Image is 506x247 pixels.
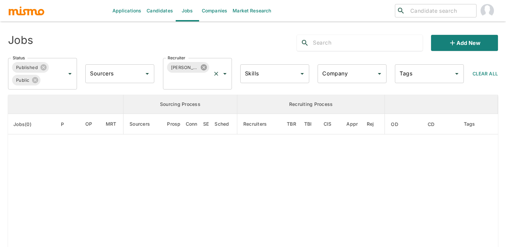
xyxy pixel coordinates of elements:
[375,69,384,78] button: Open
[123,95,237,114] th: Sourcing Process
[297,35,313,51] button: search
[213,114,237,134] th: Sched
[12,75,40,85] div: Public
[318,114,345,134] th: Client Interview Scheduled
[59,114,80,134] th: Priority
[80,114,104,134] th: Open Positions
[237,114,285,134] th: Recruiters
[61,120,73,128] span: P
[167,114,185,134] th: Prospects
[65,69,75,78] button: Open
[303,114,318,134] th: To Be Interviewed
[473,71,498,76] span: Clear All
[8,34,33,47] h4: Jobs
[237,95,385,114] th: Recruiting Process
[202,114,214,134] th: Sent Emails
[168,55,185,61] label: Recruiter
[13,55,25,61] label: Status
[8,6,45,16] img: logo
[345,114,365,134] th: Approved
[298,69,307,78] button: Open
[365,114,385,134] th: Rejected
[186,114,202,134] th: Connections
[12,76,33,84] span: Public
[212,69,221,78] button: Clear
[422,114,458,134] th: Created At
[458,114,489,134] th: Tags
[285,114,303,134] th: To Be Reviewed
[123,114,167,134] th: Sourcers
[431,35,498,51] button: Add new
[167,64,202,71] span: [PERSON_NAME]
[391,120,407,128] span: OD
[220,69,230,78] button: Open
[167,62,209,73] div: [PERSON_NAME]
[385,114,422,134] th: Onboarding Date
[481,4,494,17] img: Gabriel Hernandez
[104,114,123,134] th: Market Research Total
[313,38,422,48] input: Search
[12,64,42,71] span: Published
[13,120,40,128] span: Jobs(0)
[408,6,474,15] input: Candidate search
[452,69,461,78] button: Open
[428,120,443,128] span: CD
[12,62,49,73] div: Published
[143,69,152,78] button: Open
